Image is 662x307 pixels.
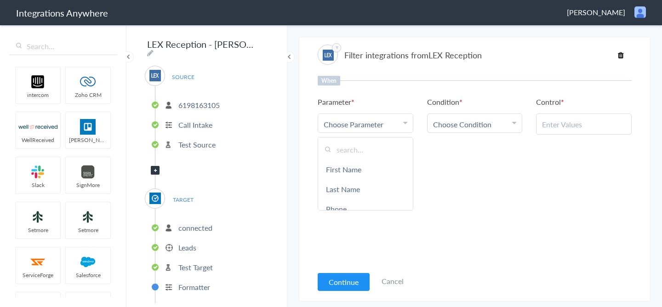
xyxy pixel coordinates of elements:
p: Call Intake [178,119,212,130]
img: salesforce-logo.svg [68,254,108,270]
h6: When [318,76,340,85]
span: Salesforce [66,271,110,279]
span: [PERSON_NAME] [567,7,625,17]
img: Clio.jpg [149,193,161,204]
h6: Control [536,97,564,107]
input: Enter Values [542,119,626,130]
img: user.png [634,6,646,18]
a: Last Name [318,179,413,199]
img: serviceforge-icon.png [18,254,57,270]
span: [PERSON_NAME] [66,136,110,144]
span: SignMore [66,181,110,189]
span: intercom [16,91,60,99]
span: TARGET [165,193,200,206]
span: Choose Parameter [324,119,383,130]
img: lex-app-logo.svg [149,70,161,81]
p: Leads [178,242,196,253]
img: zoho-logo.svg [68,74,108,90]
p: 6198163105 [178,100,220,110]
a: Phone [318,199,413,219]
p: Test Target [178,262,213,273]
img: setmoreNew.jpg [18,209,57,225]
button: Continue [318,273,370,291]
p: connected [178,222,212,233]
span: SOURCE [165,71,200,83]
p: Formatter [178,282,210,292]
input: Search... [9,38,117,55]
span: Choose Condition [433,119,491,130]
img: lex-app-logo.svg [323,50,334,61]
span: Zoho CRM [66,91,110,99]
img: slack-logo.svg [18,164,57,180]
span: WellReceived [16,136,60,144]
span: LEX Reception [428,49,482,61]
h6: Condition [427,97,462,107]
img: signmore-logo.png [68,164,108,180]
img: setmoreNew.jpg [68,209,108,225]
span: ServiceForge [16,271,60,279]
span: Setmore [66,226,110,234]
img: wr-logo.svg [18,119,57,135]
h1: Integrations Anywhere [16,6,108,19]
h4: Filter integrations from [344,49,482,61]
img: intercom-logo.svg [18,74,57,90]
a: First Name [318,159,413,179]
input: search... [318,140,413,159]
a: Cancel [382,276,404,286]
span: Slack [16,181,60,189]
img: trello.png [68,119,108,135]
p: Test Source [178,139,216,150]
h6: Parameter [318,97,354,107]
span: Setmore [16,226,60,234]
